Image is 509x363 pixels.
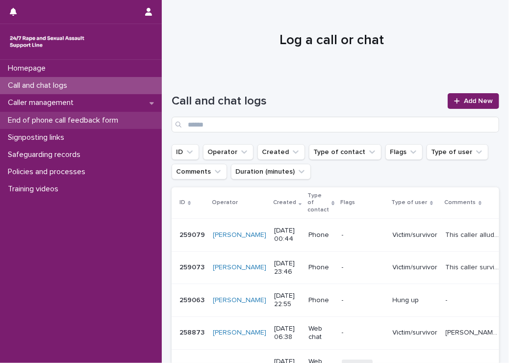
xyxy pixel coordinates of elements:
[464,98,493,104] span: Add New
[172,117,499,132] input: Search
[308,263,333,272] p: Phone
[342,231,385,239] p: -
[4,150,88,159] p: Safeguarding records
[393,263,438,272] p: Victim/survivor
[172,144,199,160] button: ID
[308,231,333,239] p: Phone
[308,325,333,341] p: Web chat
[4,116,126,125] p: End of phone call feedback form
[309,144,382,160] button: Type of contact
[385,144,423,160] button: Flags
[392,197,428,208] p: Type of user
[445,197,476,208] p: Comments
[172,94,442,108] h1: Call and chat logs
[446,327,501,337] p: Emma survived oral rape by her partner, who was coercive. I shared RCEW web pages on consent, typ...
[274,325,301,341] p: [DATE] 06:38
[4,64,53,73] p: Homepage
[448,93,499,109] a: Add New
[257,144,305,160] button: Created
[213,329,266,337] a: [PERSON_NAME]
[179,261,206,272] p: 259073
[393,296,438,305] p: Hung up
[4,133,72,142] p: Signposting links
[179,197,185,208] p: ID
[342,296,385,305] p: -
[342,329,385,337] p: -
[213,263,266,272] a: [PERSON_NAME]
[446,229,501,239] p: This caller alluded to the fact that their 'newborn' was the result of rape, and then did not dis...
[274,292,301,309] p: [DATE] 22:55
[446,261,501,272] p: This caller survived CSA and physical abuse by her father and recently spoke with a family member...
[179,294,206,305] p: 259063
[8,32,86,52] img: rhQMoQhaT3yELyF149Cw
[273,197,296,208] p: Created
[213,296,266,305] a: [PERSON_NAME]
[172,164,227,180] button: Comments
[274,259,301,276] p: [DATE] 23:46
[427,144,488,160] button: Type of user
[179,327,206,337] p: 258873
[4,81,75,90] p: Call and chat logs
[393,329,438,337] p: Victim/survivor
[308,296,333,305] p: Phone
[4,98,81,107] p: Caller management
[213,231,266,239] a: [PERSON_NAME]
[342,263,385,272] p: -
[172,32,492,49] h1: Log a call or chat
[231,164,311,180] button: Duration (minutes)
[203,144,254,160] button: Operator
[341,197,356,208] p: Flags
[446,294,450,305] p: -
[4,184,66,194] p: Training videos
[179,229,207,239] p: 259079
[274,227,301,243] p: [DATE] 00:44
[212,197,238,208] p: Operator
[393,231,438,239] p: Victim/survivor
[307,190,329,215] p: Type of contact
[4,167,93,177] p: Policies and processes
